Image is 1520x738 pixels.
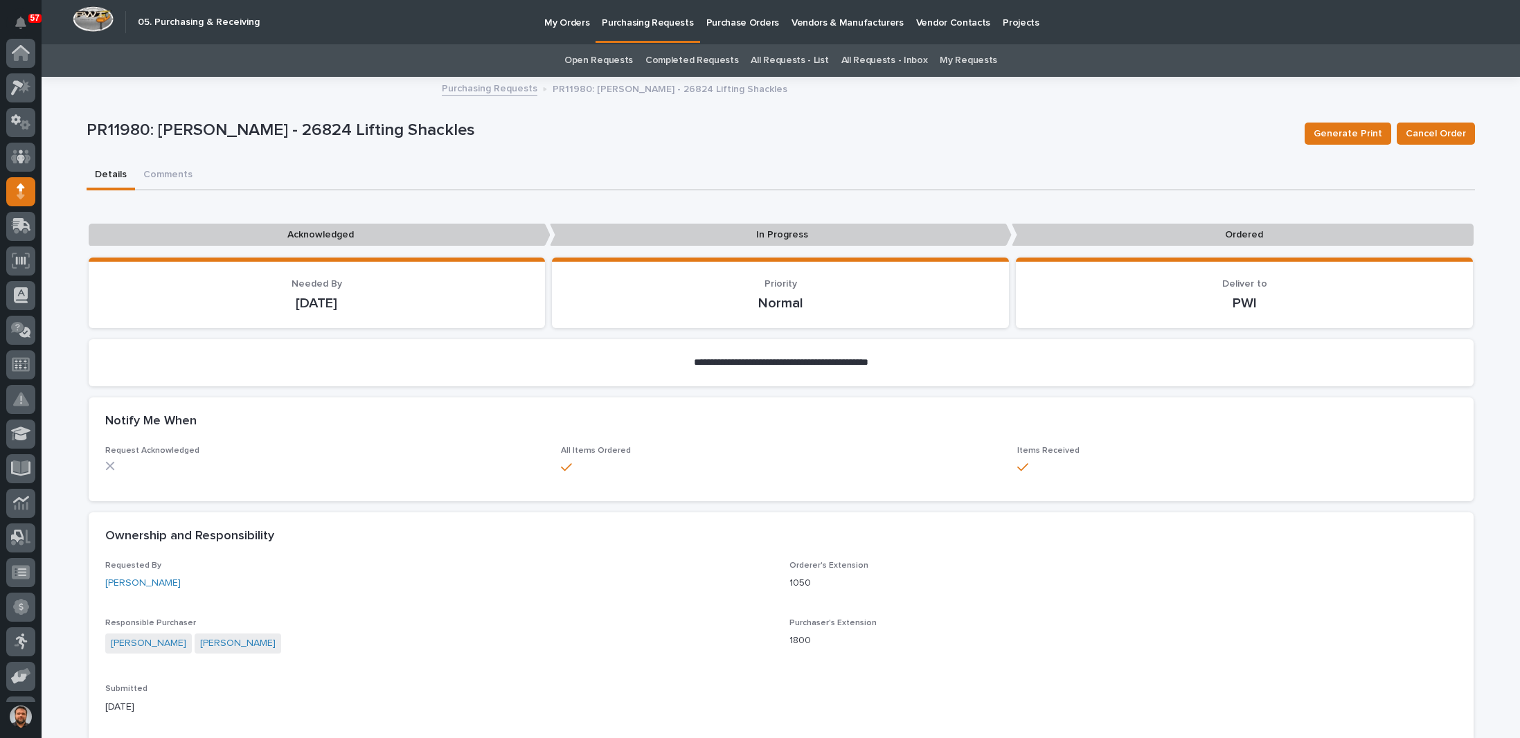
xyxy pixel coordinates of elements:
p: PWI [1032,295,1456,312]
button: users-avatar [6,702,35,731]
span: Deliver to [1222,279,1267,289]
h2: Ownership and Responsibility [105,529,274,544]
span: Priority [765,279,797,289]
p: Normal [569,295,992,312]
span: Generate Print [1314,125,1382,142]
span: Submitted [105,685,147,693]
span: All Items Ordered [561,447,631,455]
span: Orderer's Extension [789,561,868,570]
a: My Requests [940,44,997,77]
a: Completed Requests [645,44,738,77]
span: Responsible Purchaser [105,619,196,627]
a: [PERSON_NAME] [105,576,181,591]
a: All Requests - List [751,44,828,77]
button: Details [87,161,135,190]
h2: Notify Me When [105,414,197,429]
button: Generate Print [1305,123,1391,145]
p: Ordered [1012,224,1474,246]
p: [DATE] [105,295,529,312]
p: 1800 [789,633,1457,648]
p: In Progress [550,224,1012,246]
p: PR11980: [PERSON_NAME] - 26824 Lifting Shackles [87,120,1294,141]
button: Notifications [6,8,35,37]
h2: 05. Purchasing & Receiving [138,17,260,28]
div: Notifications57 [17,17,35,39]
span: Needed By [292,279,342,289]
a: [PERSON_NAME] [200,636,276,651]
span: Items Received [1017,447,1080,455]
a: Purchasing Requests [442,80,537,96]
button: Comments [135,161,201,190]
a: All Requests - Inbox [841,44,928,77]
img: Workspace Logo [73,6,114,32]
p: [DATE] [105,700,773,714]
p: 57 [30,13,39,23]
p: Acknowledged [89,224,551,246]
span: Cancel Order [1406,125,1466,142]
p: PR11980: [PERSON_NAME] - 26824 Lifting Shackles [553,80,787,96]
p: 1050 [789,576,1457,591]
a: Open Requests [564,44,633,77]
button: Cancel Order [1397,123,1475,145]
a: [PERSON_NAME] [111,636,186,651]
span: Purchaser's Extension [789,619,877,627]
span: Requested By [105,561,161,570]
span: Request Acknowledged [105,447,199,455]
